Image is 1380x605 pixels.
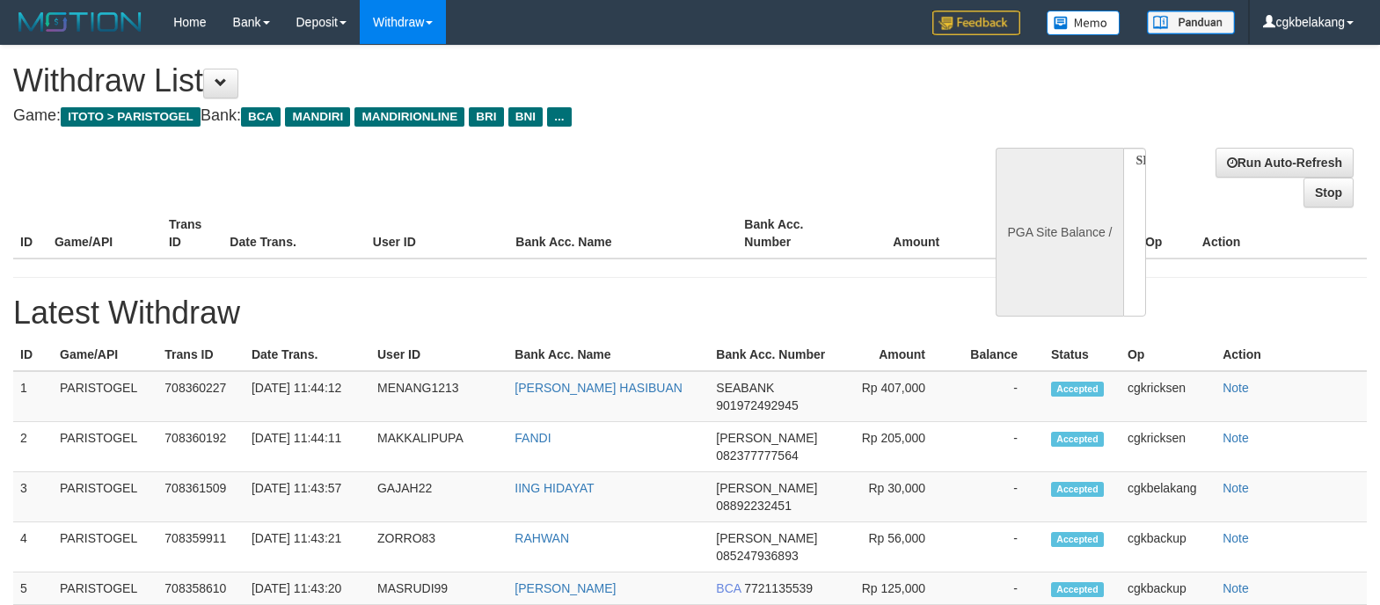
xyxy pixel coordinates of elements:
[1147,11,1235,34] img: panduan.png
[1121,371,1216,422] td: cgkricksen
[53,572,157,605] td: PARISTOGEL
[245,472,370,522] td: [DATE] 11:43:57
[1121,339,1216,371] th: Op
[1121,472,1216,522] td: cgkbelakang
[1216,339,1367,371] th: Action
[1223,431,1249,445] a: Note
[1051,382,1104,397] span: Accepted
[13,339,53,371] th: ID
[1223,381,1249,395] a: Note
[245,522,370,572] td: [DATE] 11:43:21
[515,581,616,595] a: [PERSON_NAME]
[547,107,571,127] span: ...
[716,448,798,463] span: 082377777564
[843,522,952,572] td: Rp 56,000
[13,107,902,125] h4: Game: Bank:
[716,398,798,412] span: 901972492945
[1138,208,1195,259] th: Op
[952,422,1044,472] td: -
[13,371,53,422] td: 1
[53,522,157,572] td: PARISTOGEL
[157,572,245,605] td: 708358610
[843,371,952,422] td: Rp 407,000
[157,371,245,422] td: 708360227
[469,107,503,127] span: BRI
[13,422,53,472] td: 2
[370,422,507,472] td: MAKKALIPUPA
[851,208,966,259] th: Amount
[1195,208,1367,259] th: Action
[157,522,245,572] td: 708359911
[223,208,365,259] th: Date Trans.
[370,339,507,371] th: User ID
[1121,572,1216,605] td: cgkbackup
[508,107,543,127] span: BNI
[1044,339,1121,371] th: Status
[966,208,1070,259] th: Balance
[13,9,147,35] img: MOTION_logo.png
[1303,178,1354,208] a: Stop
[245,422,370,472] td: [DATE] 11:44:11
[370,572,507,605] td: MASRUDI99
[843,572,952,605] td: Rp 125,000
[1223,581,1249,595] a: Note
[13,295,1367,331] h1: Latest Withdraw
[53,339,157,371] th: Game/API
[1051,432,1104,447] span: Accepted
[952,572,1044,605] td: -
[13,63,902,98] h1: Withdraw List
[744,581,813,595] span: 7721135539
[162,208,223,259] th: Trans ID
[952,339,1044,371] th: Balance
[245,572,370,605] td: [DATE] 11:43:20
[285,107,350,127] span: MANDIRI
[709,339,843,371] th: Bank Acc. Number
[952,472,1044,522] td: -
[157,472,245,522] td: 708361509
[716,581,741,595] span: BCA
[716,381,774,395] span: SEABANK
[515,531,569,545] a: RAHWAN
[241,107,281,127] span: BCA
[245,339,370,371] th: Date Trans.
[1223,531,1249,545] a: Note
[61,107,201,127] span: ITOTO > PARISTOGEL
[716,531,817,545] span: [PERSON_NAME]
[843,472,952,522] td: Rp 30,000
[716,499,792,513] span: 08892232451
[508,208,737,259] th: Bank Acc. Name
[53,472,157,522] td: PARISTOGEL
[47,208,162,259] th: Game/API
[996,148,1122,317] div: PGA Site Balance /
[53,422,157,472] td: PARISTOGEL
[716,431,817,445] span: [PERSON_NAME]
[716,481,817,495] span: [PERSON_NAME]
[507,339,709,371] th: Bank Acc. Name
[13,472,53,522] td: 3
[366,208,508,259] th: User ID
[1051,482,1104,497] span: Accepted
[53,371,157,422] td: PARISTOGEL
[515,381,683,395] a: [PERSON_NAME] HASIBUAN
[515,481,594,495] a: IING HIDAYAT
[157,339,245,371] th: Trans ID
[245,371,370,422] td: [DATE] 11:44:12
[13,208,47,259] th: ID
[1216,148,1354,178] a: Run Auto-Refresh
[1121,422,1216,472] td: cgkricksen
[1121,522,1216,572] td: cgkbackup
[1051,582,1104,597] span: Accepted
[932,11,1020,35] img: Feedback.jpg
[1223,481,1249,495] a: Note
[157,422,245,472] td: 708360192
[843,339,952,371] th: Amount
[843,422,952,472] td: Rp 205,000
[952,522,1044,572] td: -
[13,572,53,605] td: 5
[515,431,551,445] a: FANDI
[952,371,1044,422] td: -
[370,472,507,522] td: GAJAH22
[1051,532,1104,547] span: Accepted
[13,522,53,572] td: 4
[370,371,507,422] td: MENANG1213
